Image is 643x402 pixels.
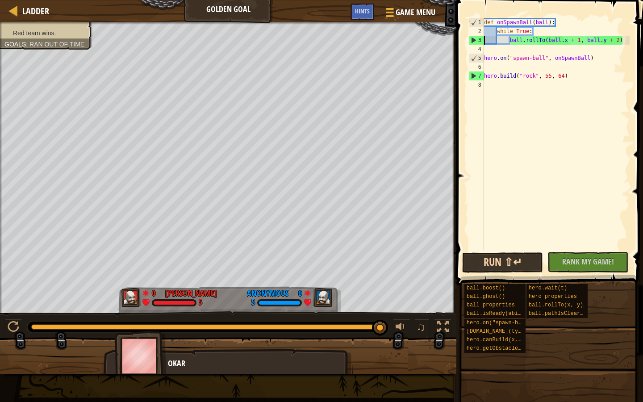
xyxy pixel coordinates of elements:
div: 8 [469,80,484,89]
img: thang_avatar_frame.png [121,288,141,307]
div: 6 [469,63,484,71]
span: ball.boost() [467,285,505,291]
span: Rank My Game! [562,256,614,267]
div: 0 [293,288,302,296]
span: Goals [4,41,26,48]
span: Ran out of time [29,41,84,48]
button: Run ⇧↵ [462,252,543,273]
div: Anonymous [247,288,288,299]
span: : [26,41,29,48]
span: Game Menu [396,7,435,18]
div: 5 [251,299,255,307]
button: Rank My Game! [547,252,628,272]
span: hero.getObstacleAt(x, y) [467,345,544,352]
button: ⌘ + P: Play [4,319,22,337]
span: ball.ghost() [467,293,505,300]
span: ball.pathIsClear(x, y) [529,310,599,317]
li: Red team wins. [4,29,86,38]
button: ♫ [415,319,430,337]
span: ball properties [467,302,515,308]
img: thang_avatar_frame.png [115,331,167,381]
button: Game Menu [379,4,441,25]
div: 3 [469,36,484,45]
div: 1 [469,18,484,27]
span: [DOMAIN_NAME](type, x, y) [467,328,547,335]
div: Okar [168,358,344,369]
span: ball.rollTo(x, y) [529,302,583,308]
span: Red team wins. [13,29,56,37]
button: Toggle fullscreen [434,319,452,337]
span: Ladder [22,5,49,17]
span: hero properties [529,293,577,300]
span: hero.on("spawn-ball", f) [467,320,544,326]
div: 4 [469,45,484,54]
span: Hints [355,7,370,15]
div: 5 [199,299,202,307]
div: [PERSON_NAME] [165,288,217,299]
div: 2 [469,27,484,36]
span: hero.wait(t) [529,285,567,291]
img: thang_avatar_frame.png [313,288,333,307]
button: Adjust volume [392,319,410,337]
div: 5 [469,54,484,63]
div: 0 [152,288,161,296]
div: 7 [469,71,484,80]
span: ♫ [417,320,426,334]
span: ball.isReady(ability) [467,310,534,317]
a: Ladder [18,5,49,17]
span: hero.canBuild(x, y) [467,337,528,343]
